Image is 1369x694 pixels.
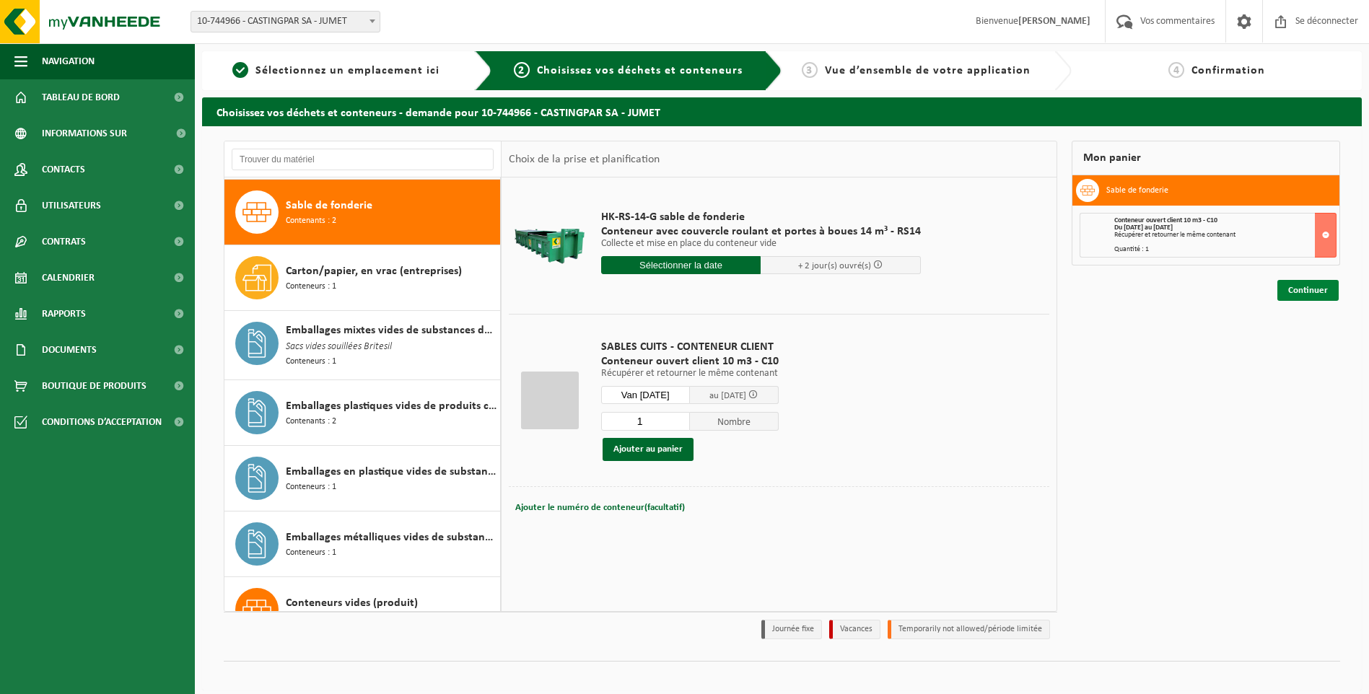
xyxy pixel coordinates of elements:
div: Choix de la prise et planification [502,141,667,177]
span: Rapports [42,296,86,332]
div: Récupérer et retourner le même contenant [1114,232,1336,239]
strong: Du [DATE] au [DATE] [1114,224,1173,232]
span: Boutique de produits [42,368,146,404]
span: Calendrier [42,260,95,296]
button: Conteneurs vides (produit) Conteneurs : 1 [224,577,501,643]
span: Contenants : 2 [286,415,336,429]
span: Contacts [42,151,85,188]
input: Sélectionner la date [601,256,761,274]
span: + 2 jour(s) ouvré(s) [798,261,871,271]
div: Quantité : 1 [1114,246,1336,253]
span: Emballages en plastique vides de substances dangereuses [286,463,497,480]
h3: Sable de fonderie [1106,179,1168,202]
span: Conteneurs : 1 [286,355,336,369]
span: Nombre [690,412,779,431]
p: Récupérer et retourner le même contenant [601,369,779,379]
li: Temporarily not allowed/période limitée [888,620,1050,639]
input: Trouver du matériel [232,149,494,170]
span: 1 [232,62,248,78]
span: HK-RS-14-G sable de fonderie [601,210,921,224]
button: Emballages en plastique vides de substances dangereuses Conteneurs : 1 [224,446,501,511]
span: Conteneur ouvert client 10 m3 - C10 [601,354,779,369]
a: Continuer [1277,280,1339,301]
button: Carton/papier, en vrac (entreprises) Conteneurs : 1 [224,245,501,311]
h2: Choisissez vos déchets et conteneurs - demande pour 10-744966 - CASTINGPAR SA - JUMET [202,97,1362,126]
span: Conteneur ouvert client 10 m3 - C10 [1114,216,1217,224]
span: Contenants : 2 [286,214,336,228]
span: Sélectionnez un emplacement ici [255,65,439,76]
span: Conteneurs vides (produit) [286,594,418,612]
button: Emballages plastiques vides de produits corrosifs Contenants : 2 [224,380,501,446]
button: Ajouter le numéro de conteneur(facultatif) [514,498,686,518]
span: au [DATE] [709,391,746,400]
span: Confirmation [1191,65,1265,76]
font: Bienvenue [976,16,1090,27]
span: 10-744966 - CASTINGPAR SA - JUMET [191,11,380,32]
span: Tableau de bord [42,79,120,115]
span: Conditions d’acceptation [42,404,162,440]
span: 4 [1168,62,1184,78]
span: SABLES CUITS - CONTENEUR CLIENT [601,340,779,354]
span: Conteneurs : 1 [286,480,336,494]
span: Utilisateurs [42,188,101,224]
a: 1Sélectionnez un emplacement ici [209,62,463,79]
div: Mon panier [1072,141,1340,175]
p: Collecte et mise en place du conteneur vide [601,239,921,249]
span: Emballages mixtes vides de substances dangereuses [286,322,497,339]
span: Informations sur l’entreprise [42,115,167,151]
span: Carton/papier, en vrac (entreprises) [286,263,462,280]
span: Conteneurs : 1 [286,546,336,560]
span: Vue d’ensemble de votre application [825,65,1031,76]
span: Emballages plastiques vides de produits corrosifs [286,397,497,415]
span: Ajouter le numéro de conteneur(facultatif) [515,503,685,512]
span: 3 [802,62,818,78]
button: Ajouter au panier [603,438,694,461]
span: Contrats [42,224,86,260]
span: Choisissez vos déchets et conteneurs [537,65,743,76]
span: Documents [42,332,97,368]
span: Conteneurs : 1 [286,280,336,294]
li: Vacances [829,620,880,639]
li: Journée fixe [761,620,822,639]
button: Emballages métalliques vides de substances dangereuses Conteneurs : 1 [224,511,501,577]
span: 10-744966 - CASTINGPAR SA - JUMET [191,12,380,32]
input: Sélectionner la date [601,386,690,404]
strong: [PERSON_NAME] [1018,16,1090,27]
span: 2 [514,62,530,78]
span: Sacs vides souillées Britesil [286,339,392,355]
button: Emballages mixtes vides de substances dangereuses Sacs vides souillées Britesil Conteneurs : 1 [224,311,501,380]
span: Navigation [42,43,95,79]
span: Sable de fonderie [286,197,372,214]
span: Emballages métalliques vides de substances dangereuses [286,529,497,546]
span: Conteneur avec couvercle roulant et portes à boues 14 m³ - RS14 [601,224,921,239]
button: Sable de fonderie Contenants : 2 [224,180,501,245]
